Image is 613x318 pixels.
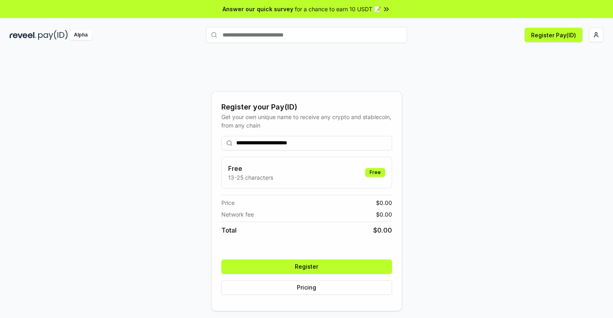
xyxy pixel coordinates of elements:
[376,210,392,219] span: $ 0.00
[221,210,254,219] span: Network fee
[221,113,392,130] div: Get your own unique name to receive any crypto and stablecoin, from any chain
[223,5,293,13] span: Answer our quick survey
[295,5,381,13] span: for a chance to earn 10 USDT 📝
[69,30,92,40] div: Alpha
[228,173,273,182] p: 13-25 characters
[376,198,392,207] span: $ 0.00
[525,28,582,42] button: Register Pay(ID)
[365,168,385,177] div: Free
[221,225,237,235] span: Total
[38,30,68,40] img: pay_id
[228,164,273,173] h3: Free
[10,30,37,40] img: reveel_dark
[221,101,392,113] div: Register your Pay(ID)
[221,280,392,295] button: Pricing
[373,225,392,235] span: $ 0.00
[221,198,235,207] span: Price
[221,259,392,274] button: Register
